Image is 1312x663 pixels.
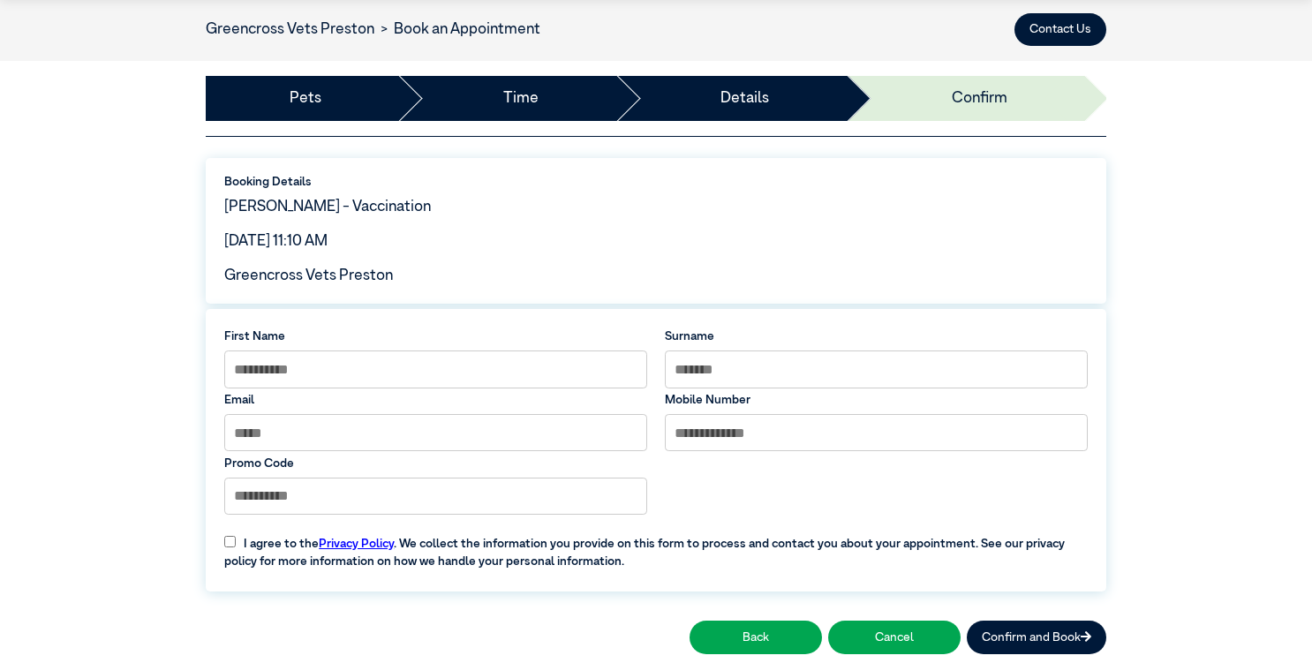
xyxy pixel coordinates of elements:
button: Cancel [828,621,961,653]
nav: breadcrumb [206,19,540,41]
a: Pets [290,87,321,110]
a: Details [720,87,769,110]
label: I agree to the . We collect the information you provide on this form to process and contact you a... [215,523,1097,570]
label: Booking Details [224,173,1088,191]
button: Back [690,621,822,653]
label: Promo Code [224,455,647,472]
span: Greencross Vets Preston [224,268,393,283]
label: Mobile Number [665,391,1088,409]
a: Privacy Policy [319,538,394,550]
button: Confirm and Book [967,621,1106,653]
button: Contact Us [1014,13,1106,46]
label: First Name [224,328,647,345]
a: Greencross Vets Preston [206,22,374,37]
span: [PERSON_NAME] - Vaccination [224,200,431,215]
label: Email [224,391,647,409]
input: I agree to thePrivacy Policy. We collect the information you provide on this form to process and ... [224,536,236,547]
li: Book an Appointment [374,19,540,41]
label: Surname [665,328,1088,345]
span: [DATE] 11:10 AM [224,234,328,249]
a: Time [503,87,539,110]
